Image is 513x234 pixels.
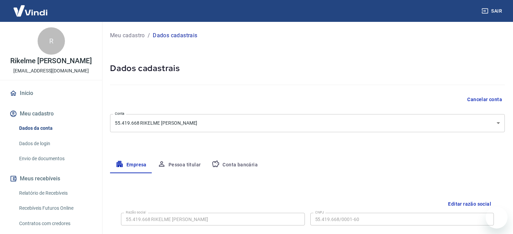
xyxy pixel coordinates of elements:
iframe: Botão para abrir a janela de mensagens [486,207,508,229]
label: CNPJ [315,210,324,215]
a: Início [8,86,94,101]
button: Pessoa titular [152,157,206,173]
button: Editar razão social [445,198,494,210]
a: Dados da conta [16,121,94,135]
label: Razão social [126,210,146,215]
p: / [148,31,150,40]
h5: Dados cadastrais [110,63,505,74]
button: Empresa [110,157,152,173]
p: [EMAIL_ADDRESS][DOMAIN_NAME] [13,67,89,74]
a: Dados de login [16,137,94,151]
img: Vindi [8,0,53,21]
p: Dados cadastrais [153,31,197,40]
a: Relatório de Recebíveis [16,186,94,200]
button: Sair [480,5,505,17]
button: Meu cadastro [8,106,94,121]
div: 55.419.668 RIKELME [PERSON_NAME] [110,114,505,132]
a: Envio de documentos [16,152,94,166]
button: Conta bancária [206,157,263,173]
button: Meus recebíveis [8,171,94,186]
label: Conta [115,111,124,116]
div: R [38,27,65,55]
button: Cancelar conta [464,93,505,106]
p: Rikelme [PERSON_NAME] [10,57,92,65]
a: Recebíveis Futuros Online [16,201,94,215]
a: Meu cadastro [110,31,145,40]
a: Contratos com credores [16,217,94,231]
